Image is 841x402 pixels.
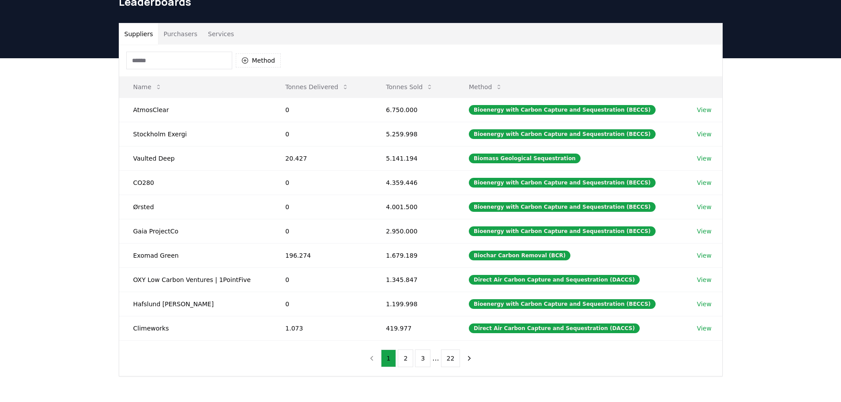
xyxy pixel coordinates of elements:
td: AtmosClear [119,98,272,122]
a: View [697,130,711,139]
button: 3 [415,349,430,367]
td: 4.001.500 [372,195,455,219]
a: View [697,154,711,163]
a: View [697,251,711,260]
div: Bioenergy with Carbon Capture and Sequestration (BECCS) [469,178,656,188]
button: Tonnes Delivered [278,78,356,96]
td: 0 [271,98,372,122]
td: 0 [271,219,372,243]
td: 2.950.000 [372,219,455,243]
td: OXY Low Carbon Ventures | 1PointFive [119,267,272,292]
button: 2 [398,349,413,367]
td: 1.199.998 [372,292,455,316]
td: 1.679.189 [372,243,455,267]
div: Direct Air Carbon Capture and Sequestration (DACCS) [469,323,640,333]
td: 6.750.000 [372,98,455,122]
td: Ørsted [119,195,272,219]
a: View [697,105,711,114]
div: Bioenergy with Carbon Capture and Sequestration (BECCS) [469,226,656,236]
td: 4.359.446 [372,170,455,195]
button: 22 [441,349,460,367]
td: Vaulted Deep [119,146,272,170]
button: 1 [381,349,396,367]
td: Climeworks [119,316,272,340]
td: 0 [271,267,372,292]
li: ... [432,353,439,364]
div: Biomass Geological Sequestration [469,154,581,163]
div: Bioenergy with Carbon Capture and Sequestration (BECCS) [469,299,656,309]
td: 419.977 [372,316,455,340]
button: Tonnes Sold [379,78,440,96]
td: Gaia ProjectCo [119,219,272,243]
td: CO280 [119,170,272,195]
div: Direct Air Carbon Capture and Sequestration (DACCS) [469,275,640,285]
td: Exomad Green [119,243,272,267]
td: 0 [271,292,372,316]
td: 5.141.194 [372,146,455,170]
button: Name [126,78,169,96]
a: View [697,275,711,284]
div: Biochar Carbon Removal (BCR) [469,251,570,260]
button: Purchasers [158,23,203,45]
td: Hafslund [PERSON_NAME] [119,292,272,316]
td: 0 [271,170,372,195]
div: Bioenergy with Carbon Capture and Sequestration (BECCS) [469,129,656,139]
button: Services [203,23,239,45]
div: Bioenergy with Carbon Capture and Sequestration (BECCS) [469,202,656,212]
button: next page [462,349,477,367]
a: View [697,227,711,236]
td: 0 [271,122,372,146]
a: View [697,178,711,187]
button: Suppliers [119,23,158,45]
td: 196.274 [271,243,372,267]
a: View [697,300,711,308]
td: 5.259.998 [372,122,455,146]
a: View [697,324,711,333]
div: Bioenergy with Carbon Capture and Sequestration (BECCS) [469,105,656,115]
td: 1.073 [271,316,372,340]
td: 0 [271,195,372,219]
a: View [697,203,711,211]
button: Method [236,53,281,68]
button: Method [462,78,510,96]
td: 1.345.847 [372,267,455,292]
td: Stockholm Exergi [119,122,272,146]
td: 20.427 [271,146,372,170]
